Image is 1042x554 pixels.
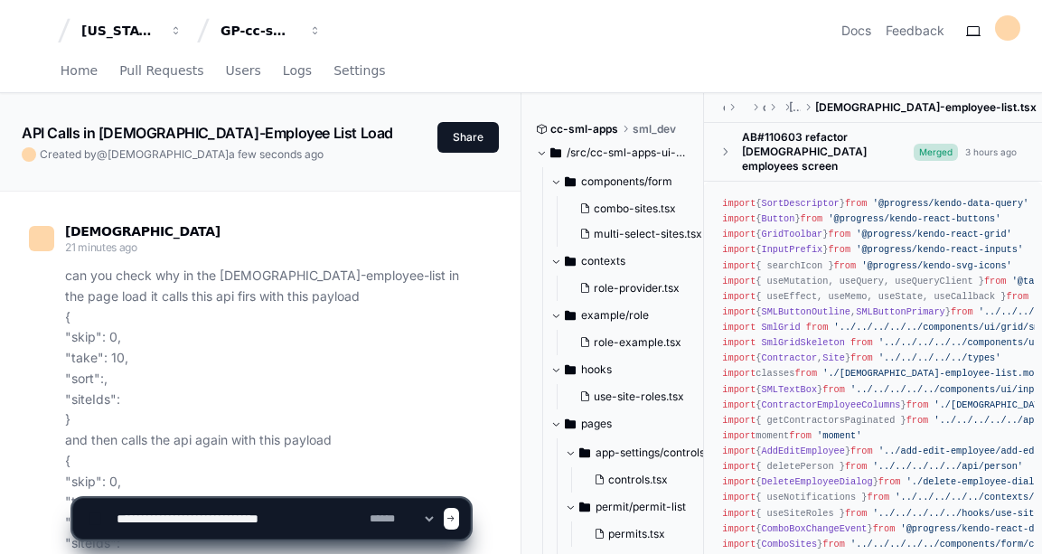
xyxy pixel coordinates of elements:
[565,250,576,272] svg: Directory
[761,352,817,363] span: Contractor
[722,384,756,395] span: import
[213,14,329,47] button: GP-cc-sml-apps
[873,198,1029,209] span: '@progress/kendo-data-query'
[850,446,873,456] span: from
[856,229,1012,239] span: '@progress/kendo-react-grid'
[581,362,612,377] span: hooks
[594,281,680,296] span: role-provider.tsx
[550,355,706,384] button: hooks
[761,384,817,395] span: SMLTextBox
[761,337,844,348] span: SmlGridSkeleton
[984,276,1007,286] span: from
[108,147,229,161] span: [DEMOGRAPHIC_DATA]
[550,247,706,276] button: contexts
[61,51,98,92] a: Home
[722,260,756,271] span: import
[550,167,706,196] button: components/form
[333,65,385,76] span: Settings
[722,415,756,426] span: import
[817,430,861,441] span: 'moment'
[581,417,612,431] span: pages
[65,224,221,239] span: [DEMOGRAPHIC_DATA]
[722,461,756,472] span: import
[550,122,618,136] span: cc-sml-apps
[761,446,844,456] span: AddEditEmployee
[723,100,725,115] span: cc-sml-apps-ui-admin
[806,322,829,333] span: from
[722,198,756,209] span: import
[594,202,676,216] span: combo-sites.tsx
[828,244,850,255] span: from
[550,301,706,330] button: example/role
[722,322,756,333] span: import
[822,352,845,363] span: Site
[119,65,203,76] span: Pull Requests
[81,22,159,40] div: [US_STATE] Pacific
[906,399,929,410] span: from
[845,198,868,209] span: from
[722,399,756,410] span: import
[572,330,695,355] button: role-example.tsx
[565,359,576,380] svg: Directory
[437,122,499,153] button: Share
[567,146,691,160] span: /src/cc-sml-apps-ui-admin/src
[333,51,385,92] a: Settings
[722,213,756,224] span: import
[565,438,720,467] button: app-settings/controls
[550,409,706,438] button: pages
[572,384,695,409] button: use-site-roles.tsx
[1007,291,1029,302] span: from
[794,368,817,379] span: from
[226,65,261,76] span: Users
[815,100,1037,115] span: [DEMOGRAPHIC_DATA]-employee-list.tsx
[572,221,702,247] button: multi-select-sites.tsx
[828,213,1000,224] span: '@progress/kendo-react-buttons'
[850,352,873,363] span: from
[572,196,702,221] button: combo-sites.tsx
[834,260,857,271] span: from
[594,335,681,350] span: role-example.tsx
[722,229,756,239] span: import
[873,461,1023,472] span: '../../../../../api/person'
[61,65,98,76] span: Home
[761,322,800,333] span: SmlGrid
[722,291,756,302] span: import
[722,352,756,363] span: import
[722,337,756,348] span: import
[722,430,756,441] span: import
[761,399,900,410] span: ContractorEmployeeColumns
[841,22,871,40] a: Docs
[722,446,756,456] span: import
[722,276,756,286] span: import
[761,229,822,239] span: GridToolbar
[594,227,702,241] span: multi-select-sites.tsx
[581,174,672,189] span: components/form
[951,306,973,317] span: from
[801,213,823,224] span: from
[581,308,649,323] span: example/role
[226,51,261,92] a: Users
[722,306,756,317] span: import
[761,213,794,224] span: Button
[856,244,1023,255] span: '@progress/kendo-react-inputs'
[229,147,324,161] span: a few seconds ago
[914,144,958,161] span: Merged
[283,51,312,92] a: Logs
[536,138,691,167] button: /src/cc-sml-apps-ui-admin/src
[763,100,765,115] span: contractor-management
[861,260,1011,271] span: '@progress/kendo-svg-icons'
[40,147,324,162] span: Created by
[221,22,298,40] div: GP-cc-sml-apps
[906,415,929,426] span: from
[22,124,393,142] app-text-character-animate: API Calls in [DEMOGRAPHIC_DATA]-Employee List Load
[886,22,944,40] button: Feedback
[742,130,914,174] div: AB#110603 refactor [DEMOGRAPHIC_DATA] employees screen
[565,305,576,326] svg: Directory
[594,390,684,404] span: use-site-roles.tsx
[761,198,839,209] span: SortDescriptor
[633,122,676,136] span: sml_dev
[550,142,561,164] svg: Directory
[722,368,756,379] span: import
[761,306,850,317] span: SMLButtonOutline
[119,51,203,92] a: Pull Requests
